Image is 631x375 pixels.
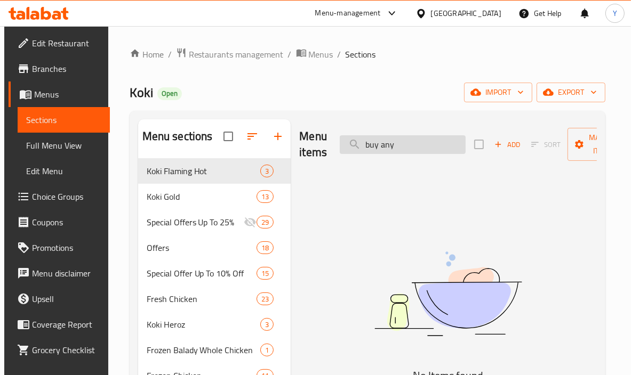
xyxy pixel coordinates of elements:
div: Offers18 [138,235,291,260]
a: Choice Groups [9,184,110,209]
a: Edit Restaurant [9,30,110,56]
div: Special Offers Up To 25%29 [138,209,291,235]
a: Home [130,48,164,61]
span: Choice Groups [32,190,101,203]
h2: Menu items [299,128,327,160]
nav: breadcrumb [130,47,605,61]
a: Edit Menu [18,158,110,184]
svg: Inactive section [244,216,257,229]
span: 3 [261,166,273,176]
span: Upsell [32,292,101,305]
a: Coverage Report [9,312,110,337]
span: Sort sections [239,124,265,149]
input: search [340,135,466,154]
div: Koki Gold13 [138,184,291,209]
div: Special Offer Up To 10% Off15 [138,260,291,286]
span: Select all sections [217,125,239,148]
span: Menus [34,88,101,101]
div: Fresh Chicken23 [138,286,291,312]
div: Koki Flaming Hot3 [138,158,291,184]
div: items [260,318,274,331]
span: Edit Restaurant [32,37,101,50]
a: Sections [18,107,110,133]
div: Frozen Balady Whole Chicken1 [138,337,291,363]
a: Menus [296,47,333,61]
span: 1 [261,345,273,355]
span: Sections [26,113,101,126]
span: Koki Gold [147,190,257,203]
button: Add [490,136,524,153]
span: Full Menu View [26,139,101,152]
li: / [288,48,292,61]
span: 29 [257,217,273,227]
span: Sections [346,48,376,61]
div: items [260,344,274,356]
button: import [464,83,532,102]
a: Restaurants management [176,47,284,61]
span: Koki Flaming Hot [147,165,261,177]
span: 18 [257,243,273,253]
div: items [257,292,274,305]
span: Coupons [32,216,101,229]
div: items [257,267,274,280]
span: Branches [32,62,101,75]
span: Offers [147,241,257,254]
img: dish.svg [315,223,581,364]
span: Promotions [32,241,101,254]
span: Koki Heroz [147,318,261,331]
span: Add [493,138,522,151]
span: 3 [261,320,273,330]
span: export [545,86,597,99]
span: Special Offer Up To 10% Off [147,267,257,280]
div: Koki Heroz3 [138,312,291,337]
h2: Menu sections [142,128,213,144]
a: Branches [9,56,110,81]
div: Menu-management [315,7,381,20]
div: items [257,190,274,203]
button: export [537,83,605,102]
li: / [168,48,172,61]
div: Open [157,87,182,100]
button: Add section [265,124,291,149]
span: Add item [490,136,524,153]
span: Y [613,7,617,19]
span: Koki [130,80,153,104]
a: Upsell [9,286,110,312]
span: 15 [257,268,273,279]
a: Grocery Checklist [9,337,110,363]
span: Special Offers Up To 25% [147,216,244,229]
a: Coupons [9,209,110,235]
span: Open [157,89,182,98]
span: Coverage Report [32,318,101,331]
span: import [473,86,524,99]
span: Frozen Balady Whole Chicken [147,344,261,356]
span: 13 [257,192,273,202]
div: [GEOGRAPHIC_DATA] [431,7,501,19]
div: items [257,216,274,229]
span: Menus [309,48,333,61]
span: Select section first [524,136,568,153]
a: Promotions [9,235,110,260]
a: Menus [9,81,110,107]
span: Manage items [576,131,630,158]
a: Full Menu View [18,133,110,158]
li: / [338,48,341,61]
span: Fresh Chicken [147,292,257,305]
span: Grocery Checklist [32,344,101,356]
span: Menu disclaimer [32,267,101,280]
span: 23 [257,294,273,304]
span: Restaurants management [189,48,284,61]
a: Menu disclaimer [9,260,110,286]
span: Edit Menu [26,165,101,177]
div: items [260,165,274,177]
div: items [257,241,274,254]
